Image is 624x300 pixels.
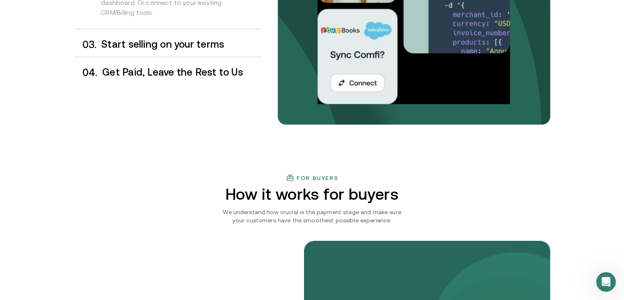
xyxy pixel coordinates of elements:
iframe: Intercom live chat [596,272,616,292]
div: 0 4 . [74,67,98,78]
h3: Get Paid, Leave the Rest to Us [102,67,261,78]
img: finance [286,174,294,182]
div: 0 3 . [74,39,97,50]
h2: How it works for buyers [192,185,432,203]
h3: Start selling on your terms [101,39,261,50]
h3: For buyers [297,175,338,181]
p: We understand how crucial is the payment stage and make sure your customers have the smoothest po... [219,208,405,224]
